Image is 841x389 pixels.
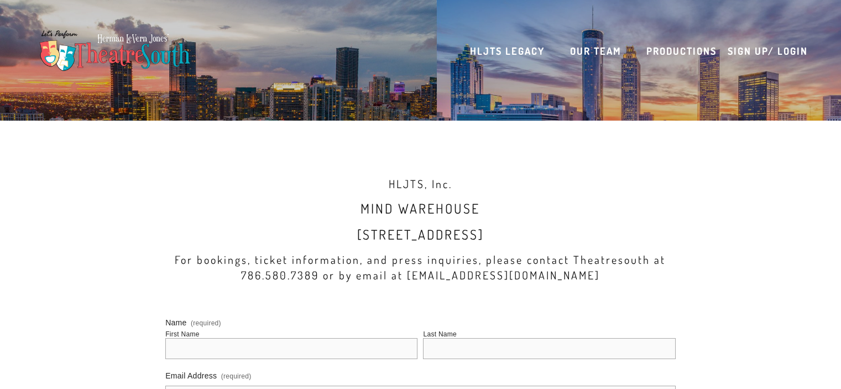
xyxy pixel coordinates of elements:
span: (required) [221,369,252,383]
span: Email Address [165,371,217,380]
span: (required) [191,320,221,326]
a: HLJTS Legacy [470,40,545,62]
div: Last Name [423,330,457,338]
h2: Mind warehouse [165,200,676,217]
a: Sign up/ Login [728,40,808,62]
h3: For bookings, ticket information, and press inquiries, please contact Theatresouth at 786.580.738... [165,252,676,283]
h2: [STREET_ADDRESS] [165,226,676,243]
img: TheatreSouth [33,25,197,77]
h3: HLJTS, Inc. [165,176,676,191]
span: Name [165,318,186,327]
div: First Name [165,330,199,338]
a: Productions [646,40,717,62]
a: Our Team [570,40,621,62]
